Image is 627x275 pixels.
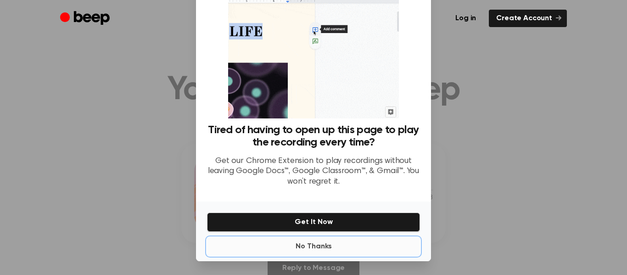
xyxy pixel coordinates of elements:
a: Create Account [489,10,567,27]
a: Log in [448,10,483,27]
p: Get our Chrome Extension to play recordings without leaving Google Docs™, Google Classroom™, & Gm... [207,156,420,187]
h3: Tired of having to open up this page to play the recording every time? [207,124,420,149]
button: No Thanks [207,237,420,256]
button: Get It Now [207,213,420,232]
a: Beep [60,10,112,28]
